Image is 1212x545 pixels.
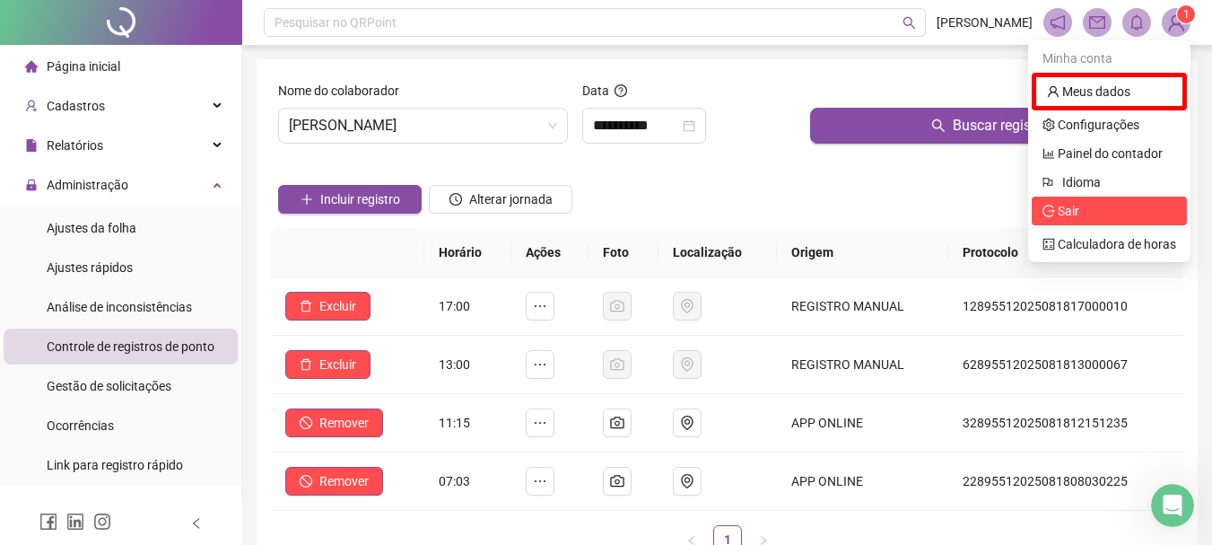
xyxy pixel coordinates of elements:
[278,185,422,214] button: Incluir registro
[25,179,38,191] span: lock
[39,513,57,531] span: facebook
[931,119,946,133] span: search
[948,394,1183,453] td: 32895512025081812151235
[439,357,470,372] span: 13:00
[301,193,313,206] span: plus
[439,474,470,488] span: 07:03
[278,81,411,101] label: Nome do colaborador
[948,453,1183,511] td: 22895512025081808030225
[47,59,120,74] span: Página inicial
[533,299,547,313] span: ellipsis
[300,417,312,429] span: stop
[948,277,1183,336] td: 12895512025081817000010
[469,189,553,209] span: Alterar jornada
[1047,84,1130,99] a: user Meus dados
[285,409,383,437] button: Remover
[1062,172,1165,192] span: Idioma
[190,517,203,530] span: left
[93,513,111,531] span: instagram
[319,471,369,491] span: Remover
[610,416,624,430] span: camera
[449,193,462,206] span: clock-circle
[1042,172,1055,192] span: flag
[1042,237,1176,251] a: calculator Calculadora de horas
[777,453,949,511] td: APP ONLINE
[511,228,589,277] th: Ações
[953,115,1055,136] span: Buscar registros
[25,60,38,73] span: home
[47,418,114,433] span: Ocorrências
[1151,484,1194,527] iframe: Intercom live chat
[47,458,183,472] span: Link para registro rápido
[285,292,371,321] button: Excluir
[424,228,511,277] th: Horário
[1058,204,1079,218] span: Sair
[47,300,192,314] span: Análise de inconsistências
[47,99,105,113] span: Cadastros
[777,277,949,336] td: REGISTRO MANUAL
[1042,118,1139,132] a: setting Configurações
[658,228,777,277] th: Localização
[300,475,312,488] span: stop
[47,501,117,515] span: Exportações
[66,513,84,531] span: linkedin
[289,109,557,143] span: MARCELO MIYASAKI
[47,178,128,192] span: Administração
[285,350,371,379] button: Excluir
[589,228,658,277] th: Foto
[439,416,470,430] span: 11:15
[680,416,694,430] span: environment
[610,474,624,488] span: camera
[1177,5,1195,23] sup: Atualize o seu contato no menu Meus Dados
[319,355,356,374] span: Excluir
[615,84,627,97] span: question-circle
[1042,146,1163,161] a: bar-chart Painel do contador
[439,299,470,313] span: 17:00
[1050,14,1066,31] span: notification
[320,189,400,209] span: Incluir registro
[777,394,949,453] td: APP ONLINE
[319,413,369,433] span: Remover
[47,379,171,393] span: Gestão de solicitações
[777,228,949,277] th: Origem
[948,336,1183,394] td: 62895512025081813000067
[1129,14,1145,31] span: bell
[1089,14,1105,31] span: mail
[1032,44,1187,73] div: Minha conta
[937,13,1033,32] span: [PERSON_NAME]
[777,336,949,394] td: REGISTRO MANUAL
[680,474,694,488] span: environment
[429,185,572,214] button: Alterar jornada
[47,221,136,235] span: Ajustes da folha
[902,16,916,30] span: search
[1183,8,1190,21] span: 1
[533,357,547,372] span: ellipsis
[810,108,1176,144] button: Buscar registros
[1163,9,1190,36] img: 86960
[47,339,214,354] span: Controle de registros de ponto
[47,138,103,153] span: Relatórios
[429,194,572,208] a: Alterar jornada
[948,228,1183,277] th: Protocolo
[25,100,38,112] span: user-add
[1042,205,1055,217] span: logout
[533,416,547,430] span: ellipsis
[533,474,547,488] span: ellipsis
[300,358,312,371] span: delete
[582,84,609,98] span: Data
[319,296,356,316] span: Excluir
[300,300,312,312] span: delete
[47,260,133,275] span: Ajustes rápidos
[285,467,383,496] button: Remover
[25,139,38,152] span: file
